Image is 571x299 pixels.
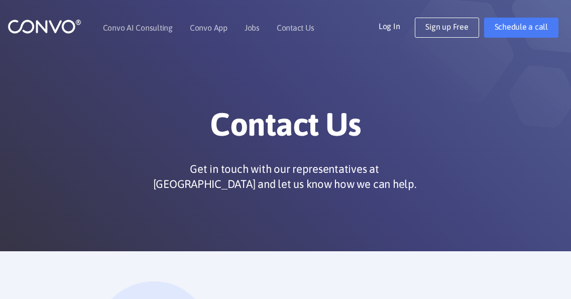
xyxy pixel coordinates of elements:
[379,18,415,34] a: Log In
[149,161,420,191] p: Get in touch with our representatives at [GEOGRAPHIC_DATA] and let us know how we can help.
[245,24,260,32] a: Jobs
[8,19,81,34] img: logo_1.png
[23,105,548,151] h1: Contact Us
[103,24,173,32] a: Convo AI Consulting
[415,18,479,38] a: Sign up Free
[277,24,314,32] a: Contact Us
[484,18,558,38] a: Schedule a call
[190,24,227,32] a: Convo App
